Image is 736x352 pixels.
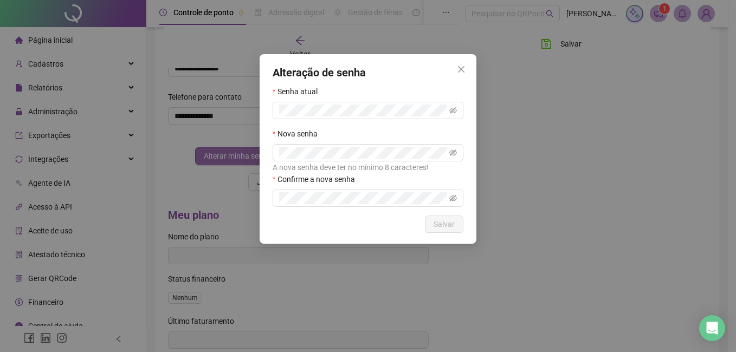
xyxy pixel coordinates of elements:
label: Nova senha [273,128,325,140]
span: eye-invisible [449,194,457,202]
span: eye-invisible [449,107,457,114]
div: A nova senha deve ter no mínimo 8 caracteres! [273,161,463,173]
h4: Alteração de senha [273,65,463,80]
span: close [457,65,466,74]
label: Confirme a nova senha [273,173,362,185]
label: Senha atual [273,86,325,97]
button: Close [453,61,470,78]
button: Salvar [425,216,463,233]
span: eye-invisible [449,149,457,157]
div: Open Intercom Messenger [699,315,725,341]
